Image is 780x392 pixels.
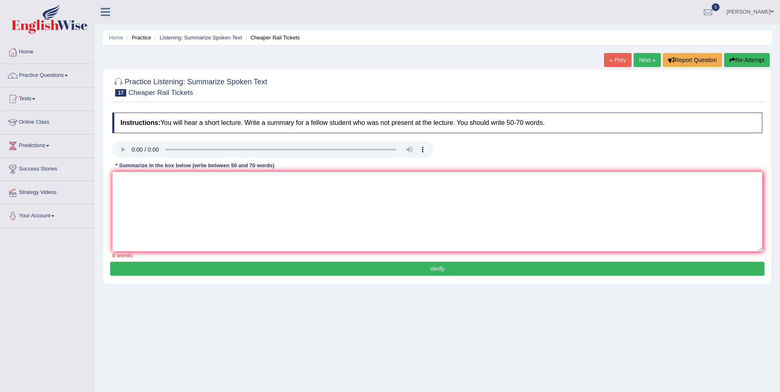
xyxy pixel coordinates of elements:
[0,41,94,61] a: Home
[724,53,770,67] button: Re-Attempt
[160,35,242,41] a: Listening: Summarize Spoken Text
[0,205,94,225] a: Your Account
[0,158,94,178] a: Success Stories
[712,3,720,11] span: 0
[112,162,278,170] div: * Summarize in the box below (write between 50 and 70 words)
[0,64,94,85] a: Practice Questions
[112,251,762,259] div: 0 words
[128,89,193,97] small: Cheaper Rail Tickets
[125,34,151,42] li: Practice
[0,111,94,131] a: Online Class
[112,76,267,97] h2: Practice Listening: Summarize Spoken Text
[243,34,300,42] li: Cheaper Rail Tickets
[110,262,764,276] button: Verify
[112,113,762,133] h4: You will hear a short lecture. Write a summary for a fellow student who was not present at the le...
[634,53,661,67] a: Next »
[120,119,160,126] b: Instructions:
[604,53,631,67] a: « Prev
[0,181,94,202] a: Strategy Videos
[0,134,94,155] a: Predictions
[109,35,123,41] a: Home
[663,53,722,67] button: Report Question
[115,89,126,97] span: 17
[0,88,94,108] a: Tests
